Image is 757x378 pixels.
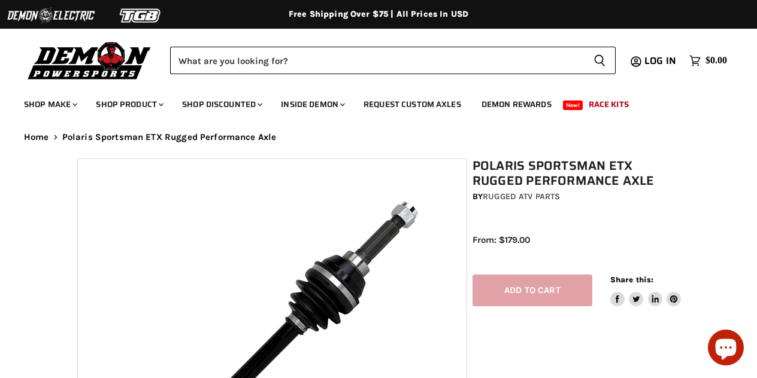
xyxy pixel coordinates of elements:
[87,92,171,117] a: Shop Product
[24,39,155,81] img: Demon Powersports
[24,132,49,142] a: Home
[639,56,683,66] a: Log in
[15,87,724,117] ul: Main menu
[563,100,583,110] span: New!
[610,275,682,306] aside: Share this:
[6,4,96,27] img: Demon Electric Logo 2
[644,53,676,68] span: Log in
[15,92,84,117] a: Shop Make
[170,47,584,74] input: Search
[62,132,277,142] span: Polaris Sportsman ETX Rugged Performance Axle
[473,190,685,203] div: by
[705,55,727,66] span: $0.00
[473,158,685,188] h1: Polaris Sportsman ETX Rugged Performance Axle
[473,92,561,117] a: Demon Rewards
[170,47,616,74] form: Product
[473,234,530,245] span: From: $179.00
[584,47,616,74] button: Search
[683,52,733,69] a: $0.00
[704,330,747,368] inbox-online-store-chat: Shopify online store chat
[272,92,352,117] a: Inside Demon
[483,191,560,202] a: Rugged ATV Parts
[580,92,638,117] a: Race Kits
[355,92,470,117] a: Request Custom Axles
[610,275,653,284] span: Share this:
[96,4,186,27] img: TGB Logo 2
[173,92,270,117] a: Shop Discounted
